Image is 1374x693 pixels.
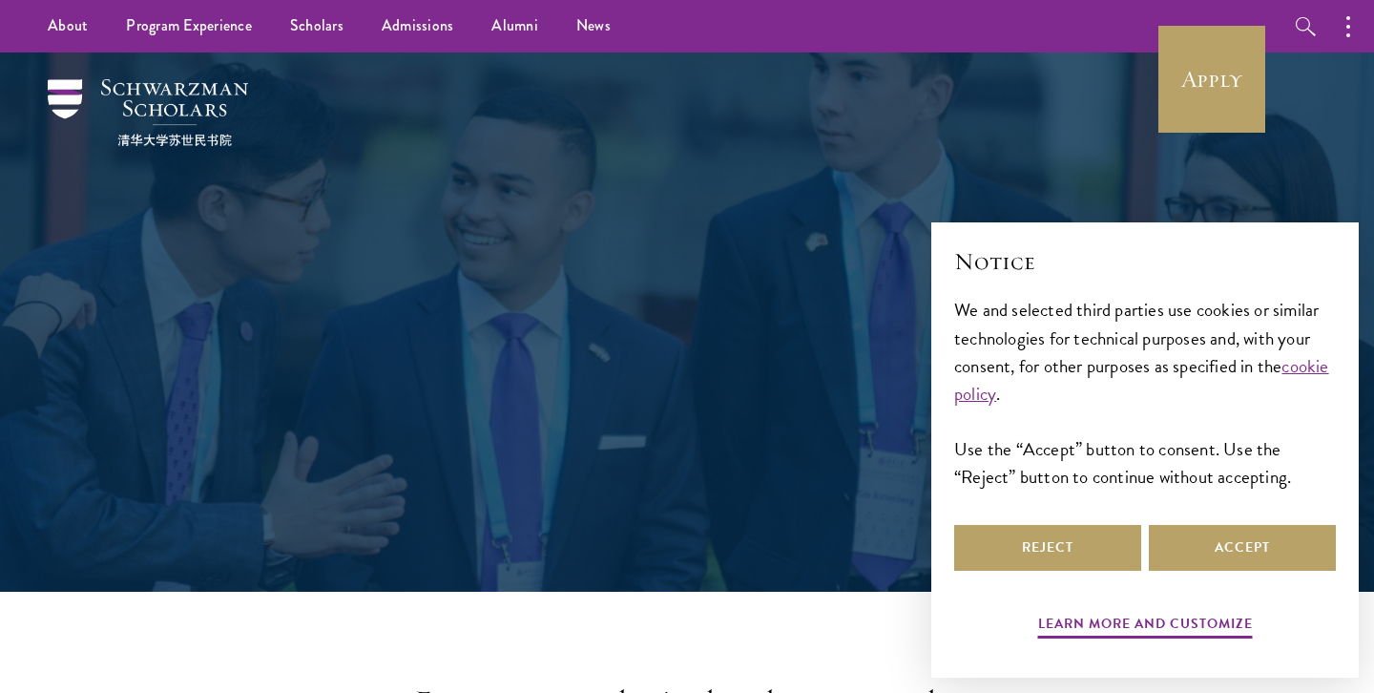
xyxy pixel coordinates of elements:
[954,525,1141,571] button: Reject
[48,79,248,146] img: Schwarzman Scholars
[954,245,1336,278] h2: Notice
[1038,612,1253,641] button: Learn more and customize
[1158,26,1265,133] a: Apply
[954,296,1336,490] div: We and selected third parties use cookies or similar technologies for technical purposes and, wit...
[1149,525,1336,571] button: Accept
[954,352,1329,408] a: cookie policy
